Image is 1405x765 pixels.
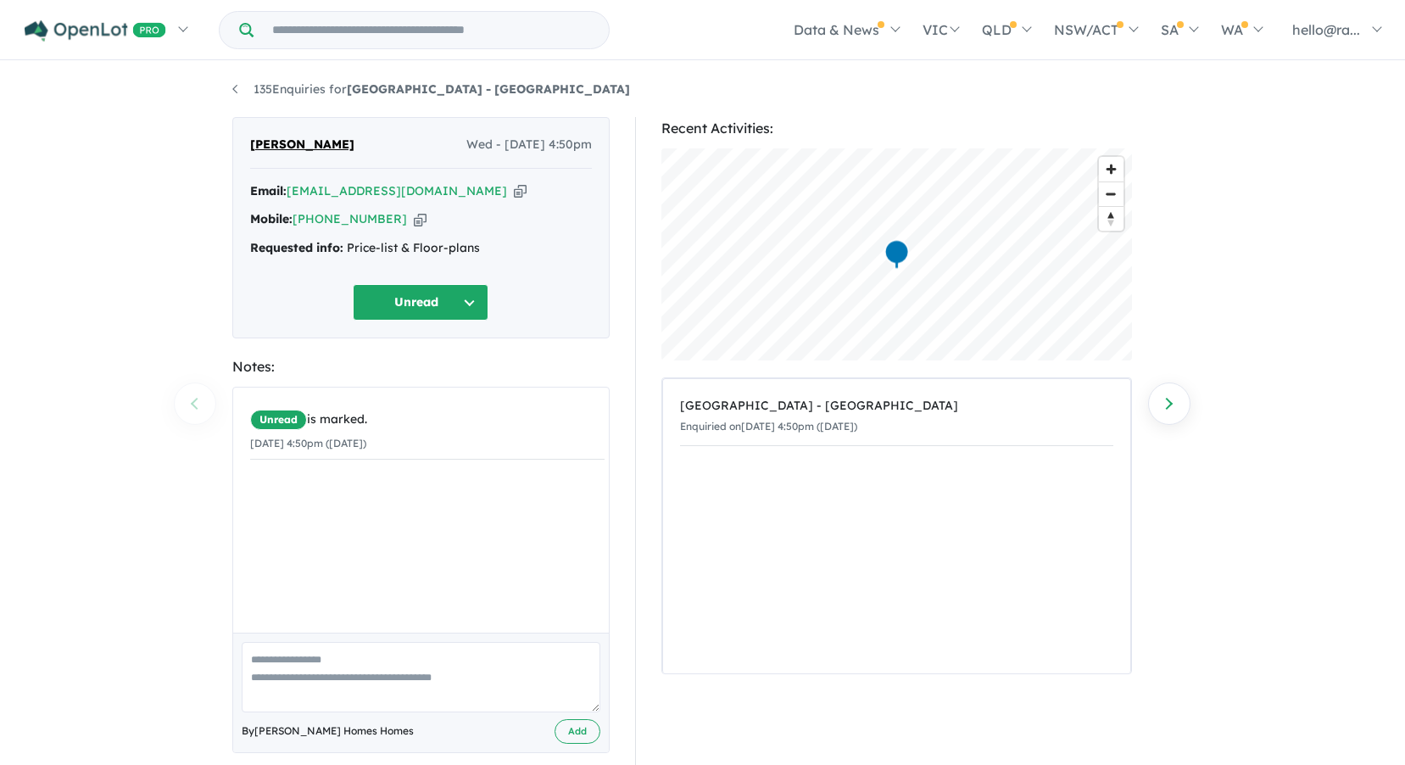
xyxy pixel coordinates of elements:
[1099,157,1123,181] button: Zoom in
[661,148,1132,360] canvas: Map
[661,117,1132,140] div: Recent Activities:
[1292,21,1360,38] span: hello@ra...
[250,238,592,259] div: Price-list & Floor-plans
[232,80,1174,100] nav: breadcrumb
[414,210,427,228] button: Copy
[250,240,343,255] strong: Requested info:
[257,12,605,48] input: Try estate name, suburb, builder or developer
[1099,206,1123,231] button: Reset bearing to north
[680,420,857,433] small: Enquiried on [DATE] 4:50pm ([DATE])
[884,239,909,271] div: Map marker
[514,182,527,200] button: Copy
[680,388,1113,446] a: [GEOGRAPHIC_DATA] - [GEOGRAPHIC_DATA]Enquiried on[DATE] 4:50pm ([DATE])
[232,81,630,97] a: 135Enquiries for[GEOGRAPHIC_DATA] - [GEOGRAPHIC_DATA]
[1099,181,1123,206] button: Zoom out
[250,135,354,155] span: [PERSON_NAME]
[250,410,307,430] span: Unread
[466,135,592,155] span: Wed - [DATE] 4:50pm
[250,211,293,226] strong: Mobile:
[555,719,600,744] button: Add
[232,355,610,378] div: Notes:
[1099,207,1123,231] span: Reset bearing to north
[353,284,488,321] button: Unread
[250,183,287,198] strong: Email:
[680,396,1113,416] div: [GEOGRAPHIC_DATA] - [GEOGRAPHIC_DATA]
[250,410,605,430] div: is marked.
[242,723,414,740] span: By [PERSON_NAME] Homes Homes
[293,211,407,226] a: [PHONE_NUMBER]
[287,183,507,198] a: [EMAIL_ADDRESS][DOMAIN_NAME]
[25,20,166,42] img: Openlot PRO Logo White
[347,81,630,97] strong: [GEOGRAPHIC_DATA] - [GEOGRAPHIC_DATA]
[250,437,366,450] small: [DATE] 4:50pm ([DATE])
